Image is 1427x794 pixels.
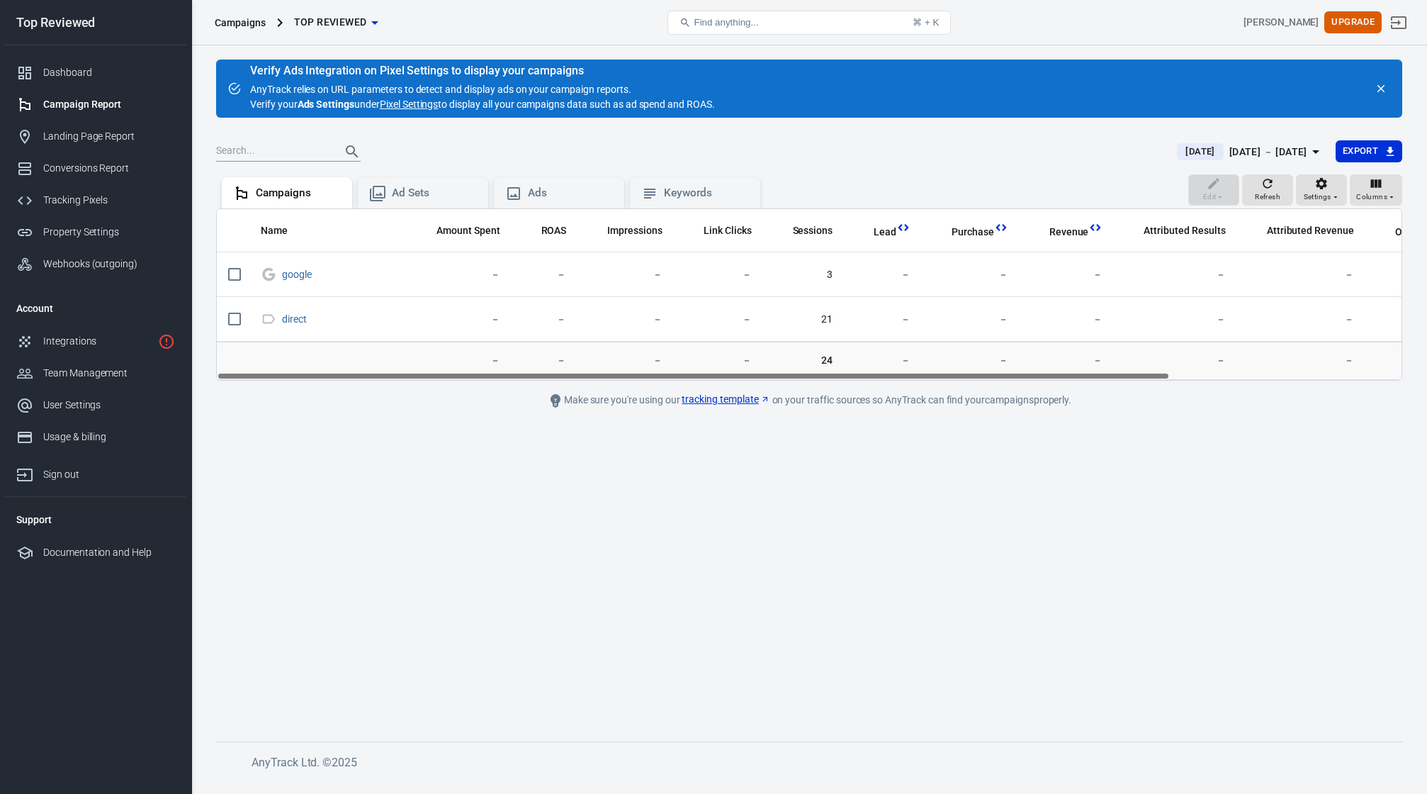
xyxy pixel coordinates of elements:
[43,545,175,560] div: Documentation and Help
[418,268,500,282] span: －
[1371,79,1391,99] button: close
[1255,191,1280,203] span: Refresh
[261,224,306,238] span: Name
[5,121,186,152] a: Landing Page Report
[43,65,175,80] div: Dashboard
[43,225,175,240] div: Property Settings
[704,224,752,238] span: Link Clicks
[43,467,175,482] div: Sign out
[298,99,355,110] strong: Ads Settings
[1031,223,1089,240] span: Total revenue calculated by AnyTrack.
[1248,222,1354,239] span: The total revenue attributed according to your ad network (Facebook, Google, etc.)
[43,366,175,381] div: Team Management
[607,222,662,239] span: The number of times your ads were on screen.
[664,186,749,201] div: Keywords
[1166,140,1335,164] button: [DATE][DATE] － [DATE]
[913,17,939,28] div: ⌘ + K
[1243,15,1319,30] div: Account id: vBYNLn0g
[282,269,312,280] a: google
[933,354,1008,368] span: －
[855,268,910,282] span: －
[541,224,567,238] span: ROAS
[589,222,662,239] span: The number of times your ads were on screen.
[685,313,752,327] span: －
[1324,11,1382,33] button: Upgrade
[43,161,175,176] div: Conversions Report
[43,334,152,349] div: Integrations
[528,186,613,201] div: Ads
[1049,223,1089,240] span: Total revenue calculated by AnyTrack.
[607,224,662,238] span: Impressions
[523,268,567,282] span: －
[250,65,715,112] div: AnyTrack relies on URL parameters to detect and display ads on your campaign reports. Verify your...
[933,268,1008,282] span: －
[523,222,567,239] span: The total return on ad spend
[282,269,314,279] span: google
[288,9,384,35] button: Top Reviewed
[952,225,994,240] span: Purchase
[158,333,175,350] svg: 1 networks not verified yet
[5,16,186,29] div: Top Reviewed
[1382,6,1416,40] a: Sign out
[216,142,329,161] input: Search...
[1125,268,1225,282] span: －
[217,209,1401,380] div: scrollable content
[523,354,567,368] span: －
[774,224,833,238] span: Sessions
[774,313,833,327] span: 21
[5,184,186,216] a: Tracking Pixels
[1180,145,1220,159] span: [DATE]
[5,421,186,453] a: Usage & billing
[685,268,752,282] span: －
[418,313,500,327] span: －
[5,453,186,491] a: Sign out
[5,503,186,537] li: Support
[418,354,500,368] span: －
[589,268,662,282] span: －
[685,354,752,368] span: －
[1242,174,1293,206] button: Refresh
[896,220,910,235] svg: This column is calculated from AnyTrack real-time data
[1144,224,1225,238] span: Attributed Results
[855,354,910,368] span: －
[704,222,752,239] span: The number of clicks on links within the ad that led to advertiser-specified destinations
[5,325,186,357] a: Integrations
[392,186,477,201] div: Ad Sets
[1336,140,1402,162] button: Export
[490,392,1128,409] div: Make sure you're using our on your traffic sources so AnyTrack can find your campaigns properly.
[5,152,186,184] a: Conversions Report
[261,311,276,328] svg: Direct
[1144,222,1225,239] span: The total conversions attributed according to your ad network (Facebook, Google, etc.)
[1267,222,1354,239] span: The total revenue attributed according to your ad network (Facebook, Google, etc.)
[589,354,662,368] span: －
[1031,354,1103,368] span: －
[1248,354,1354,368] span: －
[5,357,186,389] a: Team Management
[1125,222,1225,239] span: The total conversions attributed according to your ad network (Facebook, Google, etc.)
[933,225,994,240] span: Purchase
[1125,354,1225,368] span: －
[43,257,175,272] div: Webhooks (outgoing)
[1248,268,1354,282] span: －
[436,222,500,239] span: The estimated total amount of money you've spent on your campaign, ad set or ad during its schedule.
[335,135,369,169] button: Search
[43,129,175,144] div: Landing Page Report
[5,248,186,280] a: Webhooks (outgoing)
[694,17,758,28] span: Find anything...
[874,225,896,240] span: Lead
[523,313,567,327] span: －
[215,16,266,30] div: Campaigns
[5,57,186,89] a: Dashboard
[774,268,833,282] span: 3
[252,754,1314,771] h6: AnyTrack Ltd. © 2025
[1304,191,1331,203] span: Settings
[261,266,276,283] svg: Google
[541,222,567,239] span: The total return on ad spend
[685,222,752,239] span: The number of clicks on links within the ad that led to advertiser-specified destinations
[667,11,951,35] button: Find anything...⌘ + K
[250,64,715,78] div: Verify Ads Integration on Pixel Settings to display your campaigns
[282,313,307,325] a: direct
[43,97,175,112] div: Campaign Report
[418,222,500,239] span: The estimated total amount of money you've spent on your campaign, ad set or ad during its schedule.
[5,216,186,248] a: Property Settings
